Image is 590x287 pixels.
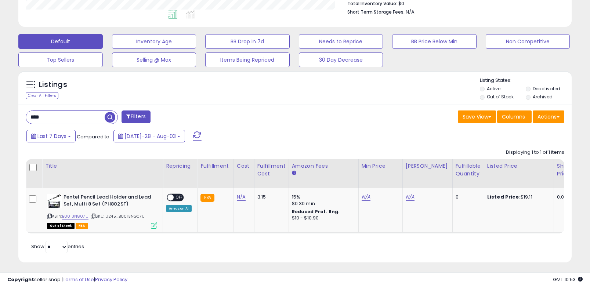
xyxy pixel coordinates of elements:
[406,193,415,201] a: N/A
[557,162,572,178] div: Ship Price
[299,52,383,67] button: 30 Day Decrease
[47,194,157,228] div: ASIN:
[487,194,548,200] div: $19.11
[392,34,477,49] button: BB Price Below Min
[292,208,340,215] b: Reduced Prof. Rng.
[7,276,34,283] strong: Copyright
[487,193,521,200] b: Listed Price:
[64,194,153,209] b: Pentel Pencil Lead Holder and Lead Set, Multi 8 Set (PH802ST)
[77,133,111,140] span: Compared to:
[237,193,246,201] a: N/A
[456,162,481,178] div: Fulfillable Quantity
[26,130,76,142] button: Last 7 Days
[458,110,496,123] button: Save View
[362,162,399,170] div: Min Price
[292,162,355,170] div: Amazon Fees
[553,276,583,283] span: 2025-08-11 10:53 GMT
[502,113,525,120] span: Columns
[557,194,569,200] div: 0.00
[292,215,353,221] div: $10 - $10.90
[205,34,290,49] button: BB Drop in 7d
[124,132,176,140] span: [DATE]-28 - Aug-03
[347,9,405,15] b: Short Term Storage Fees:
[90,213,145,219] span: | SKU: U245_B0013NG07U
[506,149,564,156] div: Displaying 1 to 1 of 1 items
[299,34,383,49] button: Needs to Reprice
[406,162,449,170] div: [PERSON_NAME]
[39,80,67,90] h5: Listings
[63,276,94,283] a: Terms of Use
[7,276,127,283] div: seller snap | |
[533,110,564,123] button: Actions
[487,162,551,170] div: Listed Price
[47,194,62,208] img: 419snYi44GL._SL40_.jpg
[497,110,532,123] button: Columns
[292,200,353,207] div: $0.30 min
[95,276,127,283] a: Privacy Policy
[174,195,185,201] span: OFF
[76,223,88,229] span: FBA
[166,162,194,170] div: Repricing
[257,194,283,200] div: 3.15
[37,132,66,140] span: Last 7 Days
[112,52,196,67] button: Selling @ Max
[487,86,500,92] label: Active
[112,34,196,49] button: Inventory Age
[113,130,185,142] button: [DATE]-28 - Aug-03
[200,194,214,202] small: FBA
[487,94,514,100] label: Out of Stock
[200,162,230,170] div: Fulfillment
[205,52,290,67] button: Items Being Repriced
[347,0,397,7] b: Total Inventory Value:
[292,170,296,177] small: Amazon Fees.
[47,223,75,229] span: All listings that are currently out of stock and unavailable for purchase on Amazon
[292,194,353,200] div: 15%
[237,162,251,170] div: Cost
[62,213,88,219] a: B0013NG07U
[456,194,478,200] div: 0
[31,243,84,250] span: Show: entries
[18,34,103,49] button: Default
[122,110,150,123] button: Filters
[362,193,370,201] a: N/A
[480,77,572,84] p: Listing States:
[533,86,560,92] label: Deactivated
[257,162,286,178] div: Fulfillment Cost
[486,34,570,49] button: Non Competitive
[166,205,192,212] div: Amazon AI
[45,162,160,170] div: Title
[26,92,58,99] div: Clear All Filters
[406,8,415,15] span: N/A
[18,52,103,67] button: Top Sellers
[533,94,553,100] label: Archived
